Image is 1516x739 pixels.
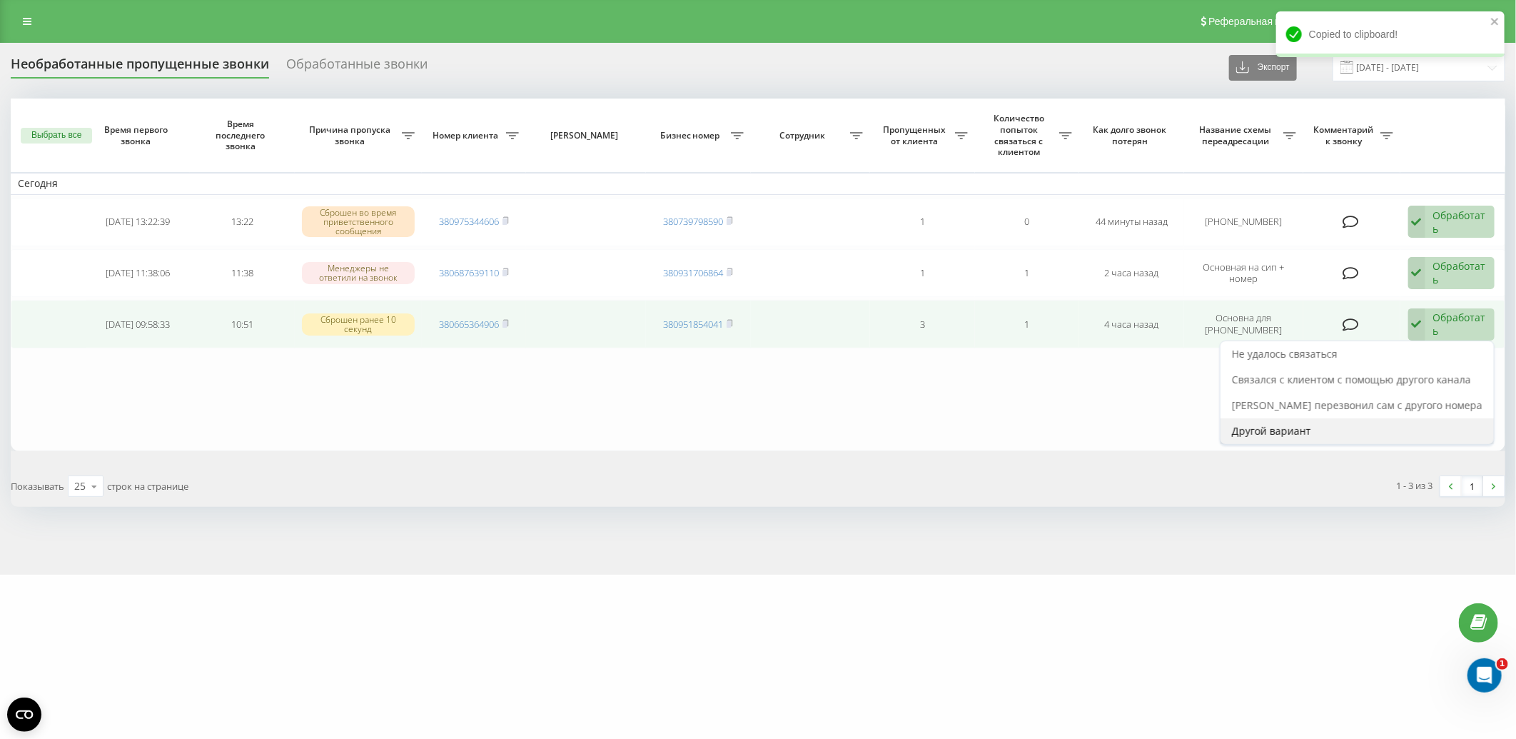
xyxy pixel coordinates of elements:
[302,206,415,238] div: Сброшен во время приветственного сообщения
[302,262,415,283] div: Менеджеры не ответили на звонок
[97,124,178,146] span: Время первого звонка
[1208,16,1325,27] span: Реферальная программа
[11,173,1505,194] td: Сегодня
[1310,124,1380,146] span: Комментарий к звонку
[302,124,402,146] span: Причина пропуска звонка
[1191,124,1284,146] span: Название схемы переадресации
[74,479,86,493] div: 25
[439,318,499,331] a: 380665364906
[1232,424,1311,438] span: Другой вариант
[1229,55,1297,81] button: Экспорт
[870,249,975,298] td: 1
[1184,249,1304,298] td: Основная на сип + номер
[975,198,1080,246] td: 0
[202,119,283,152] span: Время последнего звонка
[1184,300,1304,348] td: Основна для [PHONE_NUMBER]
[11,480,64,493] span: Показывать
[1079,300,1184,348] td: 4 часа назад
[1232,347,1338,361] span: Не удалось связаться
[1079,198,1184,246] td: 44 минуты назад
[429,130,507,141] span: Номер клиента
[439,266,499,279] a: 380687639110
[1232,373,1471,386] span: Связался с клиентом с помощью другого канала
[975,300,1080,348] td: 1
[439,215,499,228] a: 380975344606
[86,249,191,298] td: [DATE] 11:38:06
[1490,16,1500,29] button: close
[1467,658,1502,693] iframe: Intercom live chat
[1184,198,1304,246] td: [PHONE_NUMBER]
[302,313,415,335] div: Сброшен ранее 10 секунд
[877,124,955,146] span: Пропущенных от клиента
[1232,398,1482,412] span: [PERSON_NAME] перезвонил сам с другого номера
[663,215,723,228] a: 380739798590
[539,130,634,141] span: [PERSON_NAME]
[11,56,269,79] div: Необработанные пропущенные звонки
[7,698,41,732] button: Open CMP widget
[21,128,92,144] button: Выбрать все
[1433,208,1487,236] div: Обработать
[975,249,1080,298] td: 1
[982,113,1060,157] span: Количество попыток связаться с клиентом
[1462,476,1483,496] a: 1
[870,198,975,246] td: 1
[190,300,295,348] td: 10:51
[286,56,428,79] div: Обработанные звонки
[190,249,295,298] td: 11:38
[190,198,295,246] td: 13:22
[653,130,731,141] span: Бизнес номер
[1433,311,1487,338] div: Обработать
[1276,11,1505,57] div: Copied to clipboard!
[663,318,723,331] a: 380951854041
[107,480,188,493] span: строк на странице
[86,198,191,246] td: [DATE] 13:22:39
[758,130,851,141] span: Сотрудник
[1497,658,1508,670] span: 1
[1397,478,1433,493] div: 1 - 3 из 3
[1079,249,1184,298] td: 2 часа назад
[1433,259,1487,286] div: Обработать
[663,266,723,279] a: 380931706864
[1091,124,1173,146] span: Как долго звонок потерян
[870,300,975,348] td: 3
[86,300,191,348] td: [DATE] 09:58:33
